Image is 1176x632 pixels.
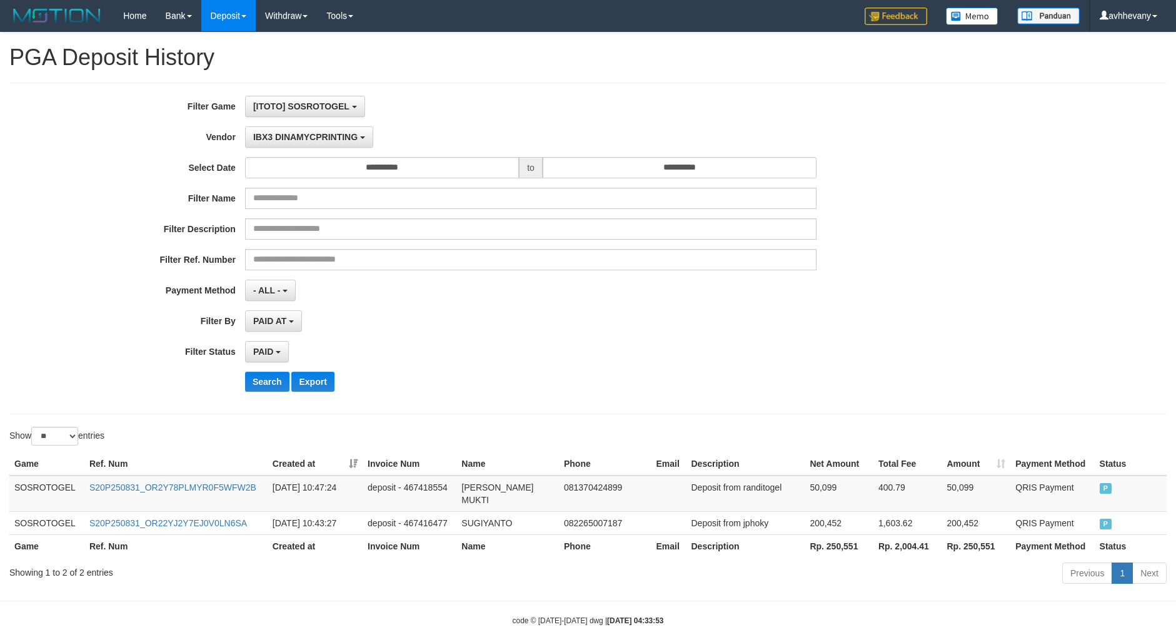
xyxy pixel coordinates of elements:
[245,126,373,148] button: IBX3 DINAMYCPRINTING
[253,316,286,326] span: PAID AT
[245,280,296,301] button: - ALL -
[9,427,104,446] label: Show entries
[456,534,559,558] th: Name
[245,372,289,392] button: Search
[31,427,78,446] select: Showentries
[1095,452,1167,476] th: Status
[1010,452,1094,476] th: Payment Method
[865,8,927,25] img: Feedback.jpg
[456,476,559,512] td: [PERSON_NAME] MUKTI
[686,476,805,512] td: Deposit from randitogel
[559,476,651,512] td: 081370424899
[805,476,873,512] td: 50,099
[651,534,686,558] th: Email
[873,534,942,558] th: Rp. 2,004.41
[291,372,334,392] button: Export
[1017,8,1080,24] img: panduan.png
[84,534,268,558] th: Ref. Num
[9,476,84,512] td: SOSROTOGEL
[805,534,873,558] th: Rp. 250,551
[363,534,456,558] th: Invoice Num
[268,511,363,534] td: [DATE] 10:43:27
[946,8,998,25] img: Button%20Memo.svg
[253,347,273,357] span: PAID
[245,341,289,362] button: PAID
[873,476,942,512] td: 400.79
[1062,563,1112,584] a: Previous
[651,452,686,476] th: Email
[268,452,363,476] th: Created at: activate to sort column ascending
[245,310,302,332] button: PAID AT
[1100,483,1112,494] span: PAID
[1010,476,1094,512] td: QRIS Payment
[1112,563,1133,584] a: 1
[686,511,805,534] td: Deposit from jphoky
[1132,563,1167,584] a: Next
[9,511,84,534] td: SOSROTOGEL
[519,157,543,178] span: to
[253,101,349,111] span: [ITOTO] SOSROTOGEL
[89,518,247,528] a: S20P250831_OR22YJ2Y7EJ0V0LN6SA
[9,452,84,476] th: Game
[363,476,456,512] td: deposit - 467418554
[686,534,805,558] th: Description
[363,511,456,534] td: deposit - 467416477
[9,6,104,25] img: MOTION_logo.png
[942,511,1010,534] td: 200,452
[9,45,1167,70] h1: PGA Deposit History
[9,534,84,558] th: Game
[607,616,663,625] strong: [DATE] 04:33:53
[456,452,559,476] th: Name
[9,561,481,579] div: Showing 1 to 2 of 2 entries
[1095,534,1167,558] th: Status
[1010,511,1094,534] td: QRIS Payment
[253,285,281,295] span: - ALL -
[89,482,256,492] a: S20P250831_OR2Y78PLMYR0F5WFW2B
[268,534,363,558] th: Created at
[559,534,651,558] th: Phone
[245,96,365,117] button: [ITOTO] SOSROTOGEL
[1100,519,1112,529] span: PAID
[873,511,942,534] td: 1,603.62
[363,452,456,476] th: Invoice Num
[1010,534,1094,558] th: Payment Method
[873,452,942,476] th: Total Fee
[268,476,363,512] td: [DATE] 10:47:24
[84,452,268,476] th: Ref. Num
[942,452,1010,476] th: Amount: activate to sort column ascending
[559,511,651,534] td: 082265007187
[513,616,664,625] small: code © [DATE]-[DATE] dwg |
[942,476,1010,512] td: 50,099
[805,511,873,534] td: 200,452
[253,132,358,142] span: IBX3 DINAMYCPRINTING
[456,511,559,534] td: SUGIYANTO
[942,534,1010,558] th: Rp. 250,551
[805,452,873,476] th: Net Amount
[686,452,805,476] th: Description
[559,452,651,476] th: Phone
